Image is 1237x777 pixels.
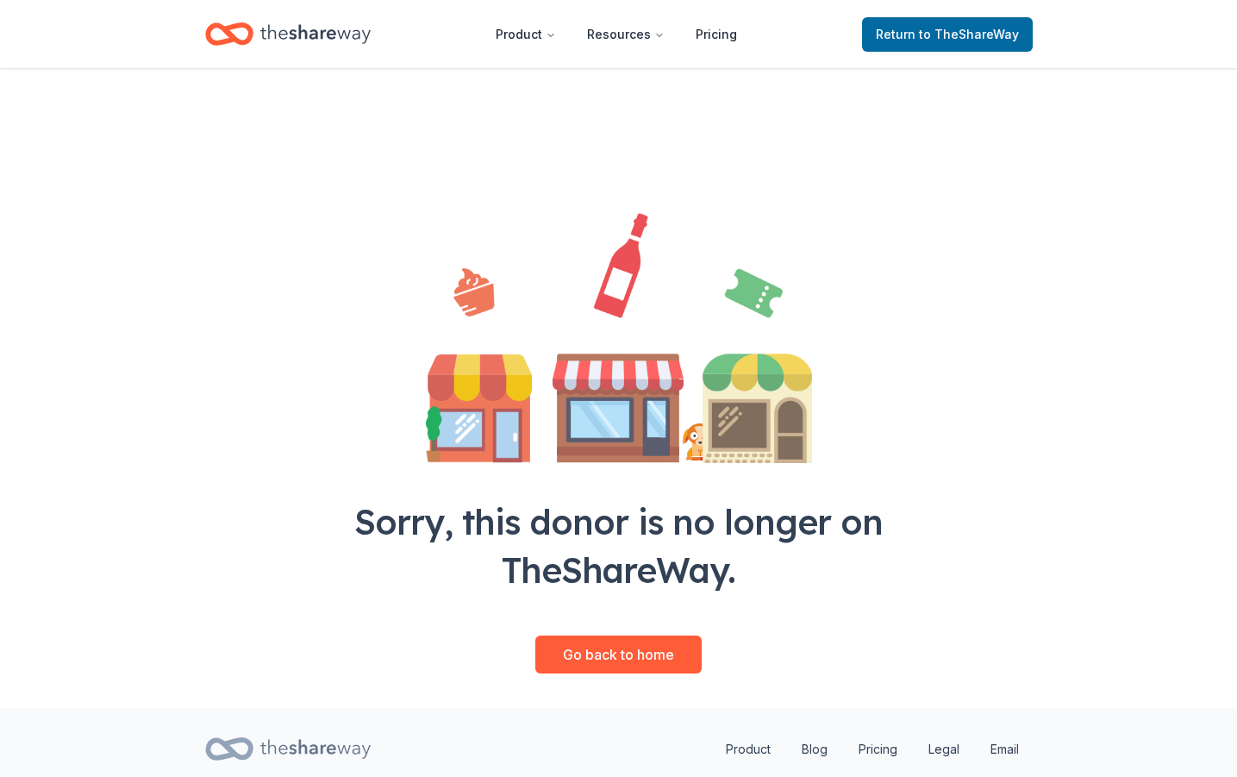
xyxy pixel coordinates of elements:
[862,17,1033,52] a: Returnto TheShareWay
[788,732,841,767] a: Blog
[682,17,751,52] a: Pricing
[426,213,812,463] img: Illustration for landing page
[876,24,1019,45] span: Return
[919,27,1019,41] span: to TheShareWay
[712,732,1033,767] nav: quick links
[712,732,784,767] a: Product
[845,732,911,767] a: Pricing
[205,14,371,54] a: Home
[977,732,1033,767] a: Email
[573,17,678,52] button: Resources
[535,636,702,674] a: Go back to home
[315,498,922,594] div: Sorry, this donor is no longer on TheShareWay.
[482,17,570,52] button: Product
[482,14,751,54] nav: Main
[915,732,973,767] a: Legal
